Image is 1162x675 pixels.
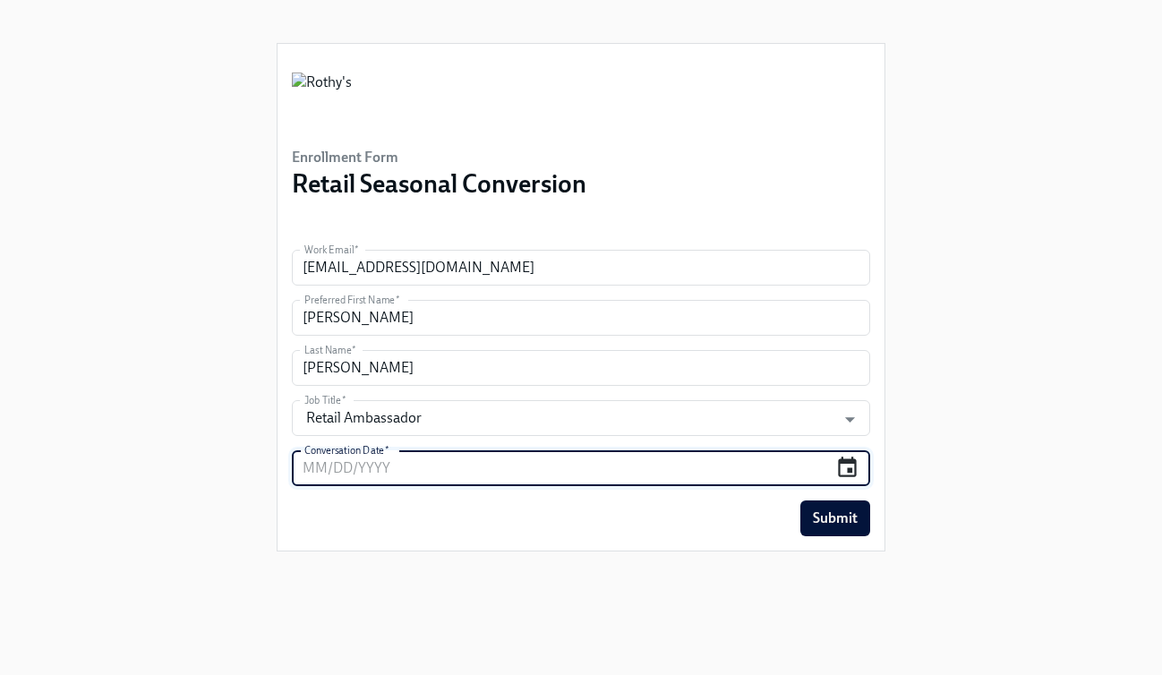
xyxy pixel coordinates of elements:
span: Submit [813,509,858,527]
h3: Retail Seasonal Conversion [292,167,586,200]
h6: Enrollment Form [292,148,586,167]
img: Rothy's [292,73,352,126]
input: MM/DD/YYYY [292,450,828,486]
button: Submit [800,500,870,536]
button: Open [836,406,864,433]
